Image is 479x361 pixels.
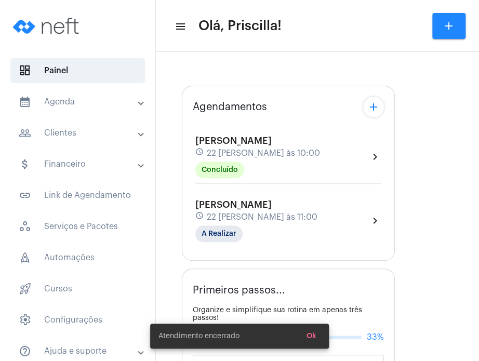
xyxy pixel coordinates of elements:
[10,307,145,332] span: Configurações
[175,20,185,33] mat-icon: sidenav icon
[19,345,31,357] mat-icon: sidenav icon
[19,127,139,139] mat-panel-title: Clientes
[19,96,139,108] mat-panel-title: Agenda
[367,332,384,342] span: 33%
[6,152,155,177] mat-expansion-panel-header: sidenav iconFinanceiro
[298,327,325,345] button: Ok
[19,345,139,357] mat-panel-title: Ajuda e suporte
[369,215,381,227] mat-icon: chevron_right
[307,332,316,340] span: Ok
[195,200,272,209] span: [PERSON_NAME]
[193,306,362,322] span: Organize e simplifique sua rotina em apenas três passos!
[367,101,380,113] mat-icon: add
[193,285,285,296] span: Primeiros passos...
[19,158,139,170] mat-panel-title: Financeiro
[19,189,31,202] mat-icon: sidenav icon
[195,136,272,145] span: [PERSON_NAME]
[19,251,31,264] span: sidenav icon
[19,220,31,233] span: sidenav icon
[19,158,31,170] mat-icon: sidenav icon
[195,225,243,242] mat-chip: A Realizar
[207,212,317,222] span: 22 [PERSON_NAME] às 11:00
[10,183,145,208] span: Link de Agendamento
[8,5,86,47] img: logo-neft-novo-2.png
[6,89,155,114] mat-expansion-panel-header: sidenav iconAgenda
[195,162,244,178] mat-chip: Concluído
[195,211,205,223] mat-icon: schedule
[10,58,145,83] span: Painel
[19,127,31,139] mat-icon: sidenav icon
[19,314,31,326] span: sidenav icon
[10,276,145,301] span: Cursos
[198,18,282,34] span: Olá, Priscilla!
[443,20,455,32] mat-icon: add
[158,331,239,341] span: Atendimento encerrado
[19,96,31,108] mat-icon: sidenav icon
[6,121,155,145] mat-expansion-panel-header: sidenav iconClientes
[10,245,145,270] span: Automações
[193,101,267,113] span: Agendamentos
[10,214,145,239] span: Serviços e Pacotes
[207,149,320,158] span: 22 [PERSON_NAME] às 10:00
[195,148,205,159] mat-icon: schedule
[369,151,381,163] mat-icon: chevron_right
[19,64,31,77] span: sidenav icon
[19,283,31,295] span: sidenav icon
